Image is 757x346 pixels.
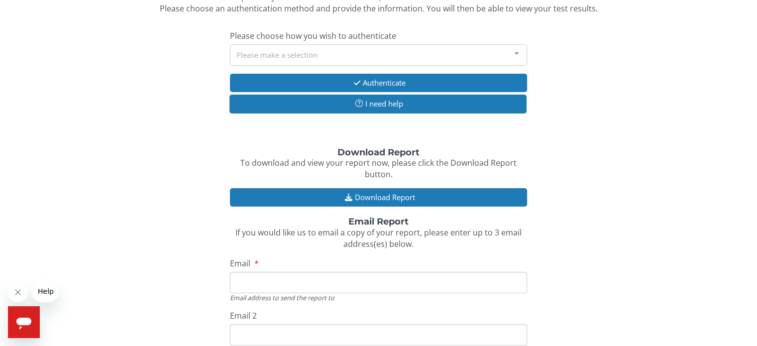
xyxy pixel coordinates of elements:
span: Please make a selection [236,49,318,60]
iframe: Close message [8,282,28,302]
span: Please choose how you wish to authenticate [230,30,396,41]
span: If you would like us to email a copy of your report, please enter up to 3 email address(es) below. [235,227,522,249]
button: I need help [229,95,526,113]
div: Email address to send the report to [230,293,527,302]
span: To download and view your report now, please click the Download Report button. [240,157,517,180]
strong: Download Report [337,147,420,158]
button: Authenticate [230,74,527,92]
span: Email [230,258,250,269]
iframe: Message from company [32,280,58,302]
iframe: Button to launch messaging window [8,306,40,338]
strong: Email Report [348,216,409,227]
span: Email 2 [230,310,257,321]
button: Download Report [230,188,527,207]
